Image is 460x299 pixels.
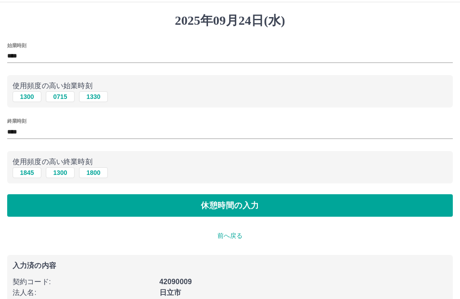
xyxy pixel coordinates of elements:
h1: 2025年09月24日(水) [7,13,453,28]
button: 1800 [79,167,108,178]
b: 日立市 [159,289,181,296]
b: 42090009 [159,278,192,286]
label: 始業時刻 [7,42,26,49]
button: 1300 [46,167,75,178]
p: 使用頻度の高い始業時刻 [13,80,447,91]
button: 休憩時間の入力 [7,194,453,217]
button: 1300 [13,91,41,102]
button: 0715 [46,91,75,102]
label: 終業時刻 [7,118,26,125]
p: 前へ戻る [7,231,453,241]
p: 契約コード : [13,277,154,287]
button: 1330 [79,91,108,102]
p: 使用頻度の高い終業時刻 [13,156,447,167]
button: 1845 [13,167,41,178]
p: 法人名 : [13,287,154,298]
p: 入力済の内容 [13,262,447,269]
